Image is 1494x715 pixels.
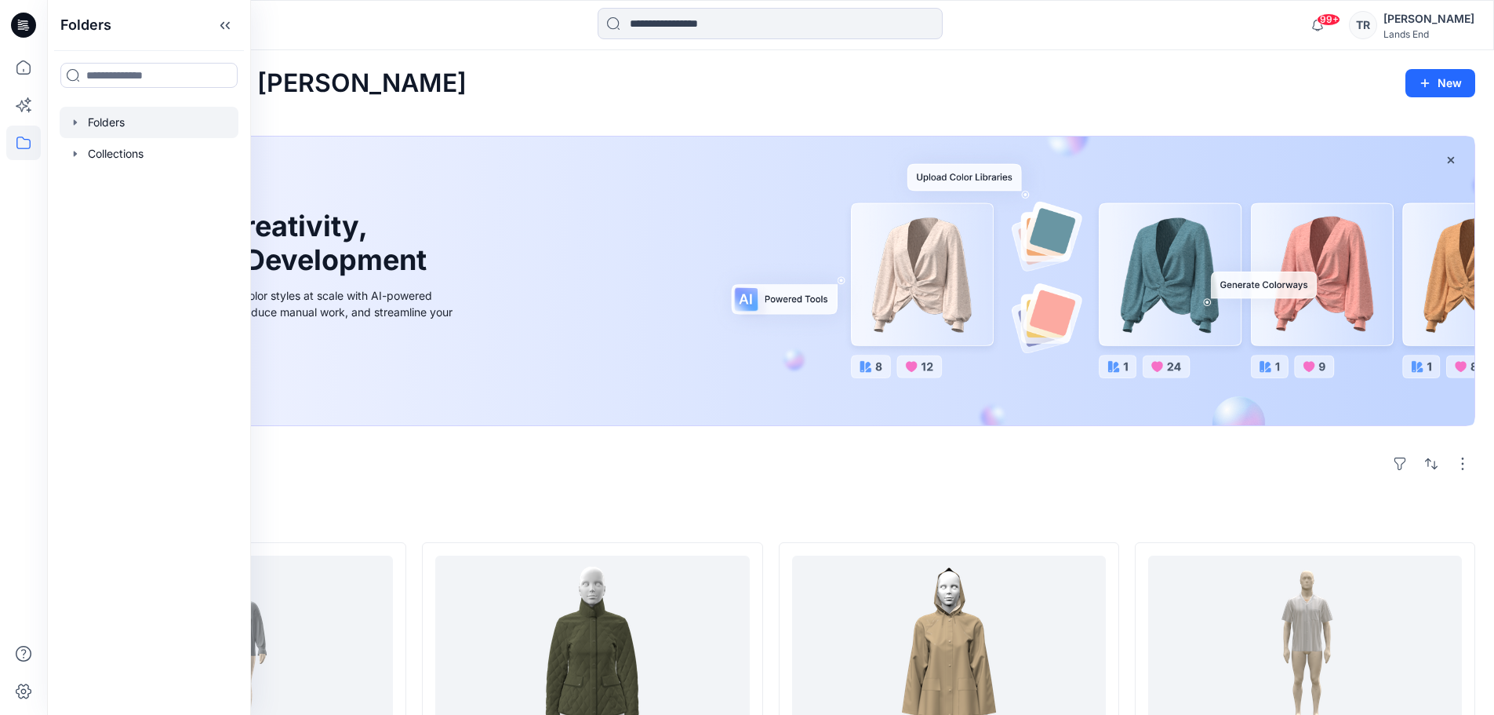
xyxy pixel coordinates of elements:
[104,356,457,387] a: Discover more
[1349,11,1377,39] div: TR
[104,210,434,277] h1: Unleash Creativity, Speed Up Development
[1383,9,1474,28] div: [PERSON_NAME]
[66,508,1475,527] h4: Styles
[1317,13,1340,26] span: 99+
[1405,69,1475,97] button: New
[1383,28,1474,40] div: Lands End
[66,69,467,98] h2: Welcome back, [PERSON_NAME]
[104,287,457,337] div: Explore ideas faster and recolor styles at scale with AI-powered tools that boost creativity, red...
